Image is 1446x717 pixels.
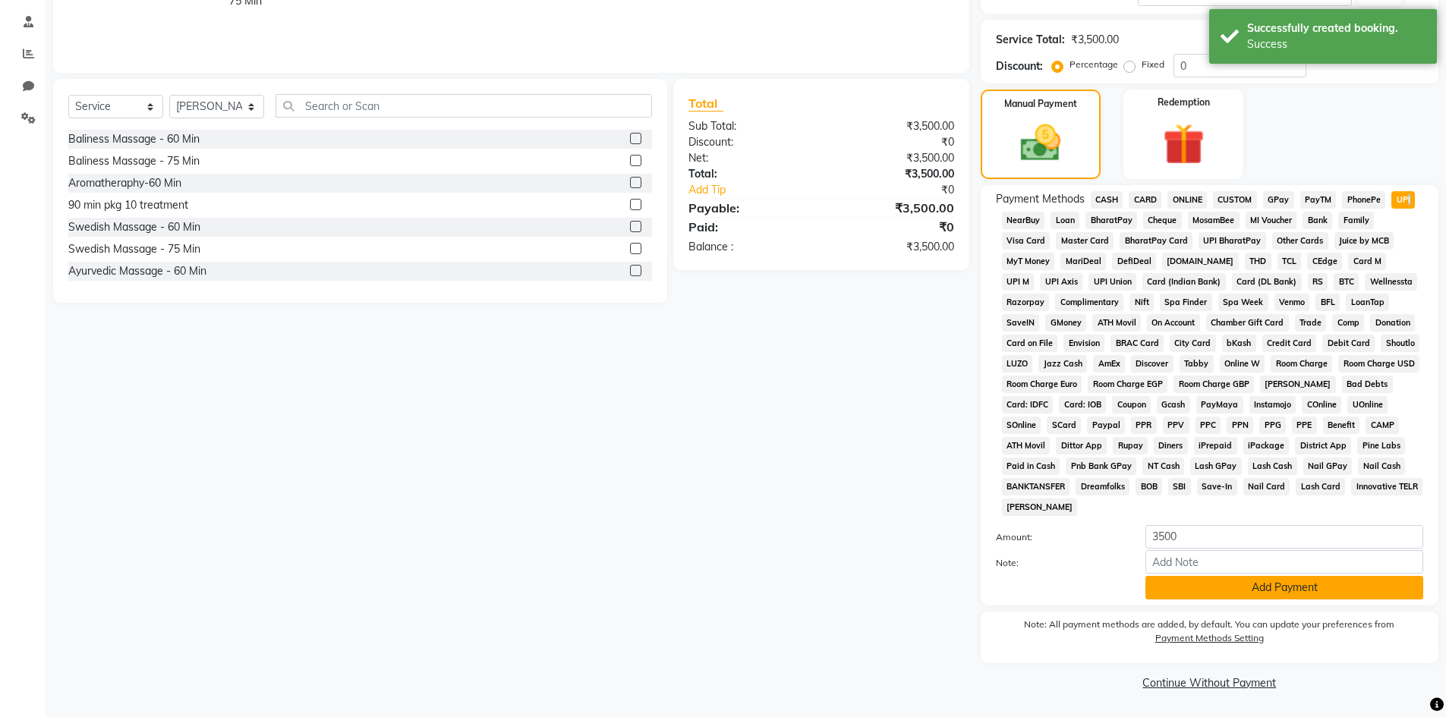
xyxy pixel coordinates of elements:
[1002,273,1035,291] span: UPI M
[1055,294,1123,311] span: Complimentary
[1292,417,1317,434] span: PPE
[996,58,1043,74] div: Discount:
[1249,396,1296,414] span: Instamojo
[1145,550,1423,574] input: Add Note
[1358,458,1405,475] span: Nail Cash
[1112,253,1156,270] span: DefiDeal
[1163,417,1189,434] span: PPV
[1308,273,1328,291] span: RS
[1157,396,1190,414] span: Gcash
[984,530,1135,544] label: Amount:
[1076,478,1129,495] span: Dreamfolks
[1334,232,1394,250] span: Juice by MCB
[1060,253,1106,270] span: MariDeal
[1322,335,1375,352] span: Debit Card
[1296,478,1345,495] span: Lash Card
[1002,458,1060,475] span: Paid in Cash
[1262,335,1317,352] span: Credit Card
[688,96,723,112] span: Total
[68,263,206,279] div: Ayurvedic Massage - 60 Min
[1093,355,1125,373] span: AmEx
[1142,273,1226,291] span: Card (Indian Bank)
[276,94,652,118] input: Search or Scan
[1277,253,1302,270] span: TCL
[1218,294,1268,311] span: Spa Week
[1038,355,1087,373] span: Jazz Cash
[68,153,200,169] div: Baliness Massage - 75 Min
[1232,273,1302,291] span: Card (DL Bank)
[677,118,821,134] div: Sub Total:
[1051,212,1079,229] span: Loan
[1059,396,1106,414] span: Card: IOB
[1206,314,1289,332] span: Chamber Gift Card
[1155,631,1264,645] label: Payment Methods Setting
[1303,458,1353,475] span: Nail GPay
[821,166,966,182] div: ₹3,500.00
[1002,253,1055,270] span: MyT Money
[1002,498,1078,516] span: [PERSON_NAME]
[1194,437,1237,454] span: iPrepaid
[1056,437,1107,454] span: Dittor App
[1143,212,1182,229] span: Cheque
[1220,355,1265,373] span: Online W
[1040,273,1082,291] span: UPI Axis
[1197,478,1237,495] span: Save-In
[1002,417,1041,434] span: SOnline
[1300,191,1337,209] span: PayTM
[1338,212,1374,229] span: Family
[821,199,966,217] div: ₹3,500.00
[1295,314,1327,332] span: Trade
[996,618,1423,651] label: Note: All payment methods are added, by default. You can update your preferences from
[1302,396,1341,414] span: COnline
[1173,376,1254,393] span: Room Charge GBP
[1348,253,1386,270] span: Card M
[1071,32,1119,48] div: ₹3,500.00
[1002,335,1058,352] span: Card on File
[1307,253,1342,270] span: CEdge
[1303,212,1332,229] span: Bank
[821,118,966,134] div: ₹3,500.00
[1168,478,1191,495] span: SBI
[1271,355,1332,373] span: Room Charge
[1170,335,1216,352] span: City Card
[1002,314,1040,332] span: SaveIN
[1131,417,1157,434] span: PPR
[1222,335,1256,352] span: bKash
[1245,253,1271,270] span: THD
[1136,478,1162,495] span: BOB
[1274,294,1310,311] span: Venmo
[1381,335,1419,352] span: Shoutlo
[1045,314,1086,332] span: GMoney
[1002,232,1051,250] span: Visa Card
[1167,191,1207,209] span: ONLINE
[1002,355,1033,373] span: LUZO
[1110,335,1164,352] span: BRAC Card
[821,239,966,255] div: ₹3,500.00
[1196,396,1243,414] span: PayMaya
[1162,253,1239,270] span: [DOMAIN_NAME]
[984,675,1435,691] a: Continue Without Payment
[677,150,821,166] div: Net:
[1056,232,1114,250] span: Master Card
[1246,212,1297,229] span: MI Voucher
[677,239,821,255] div: Balance :
[1113,437,1148,454] span: Rupay
[1008,120,1073,166] img: _cash.svg
[1002,212,1045,229] span: NearBuy
[1142,58,1164,71] label: Fixed
[1092,314,1141,332] span: ATH Movil
[1338,355,1419,373] span: Room Charge USD
[1180,355,1214,373] span: Tabby
[1002,294,1050,311] span: Razorpay
[1315,294,1340,311] span: BFL
[677,182,845,198] a: Add Tip
[1063,335,1104,352] span: Envision
[1142,458,1184,475] span: NT Cash
[1248,458,1297,475] span: Lash Cash
[1002,376,1082,393] span: Room Charge Euro
[846,182,966,198] div: ₹0
[1351,478,1422,495] span: Innovative TELR
[68,175,181,191] div: Aromatheraphy-60 Min
[677,166,821,182] div: Total:
[1213,191,1257,209] span: CUSTOM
